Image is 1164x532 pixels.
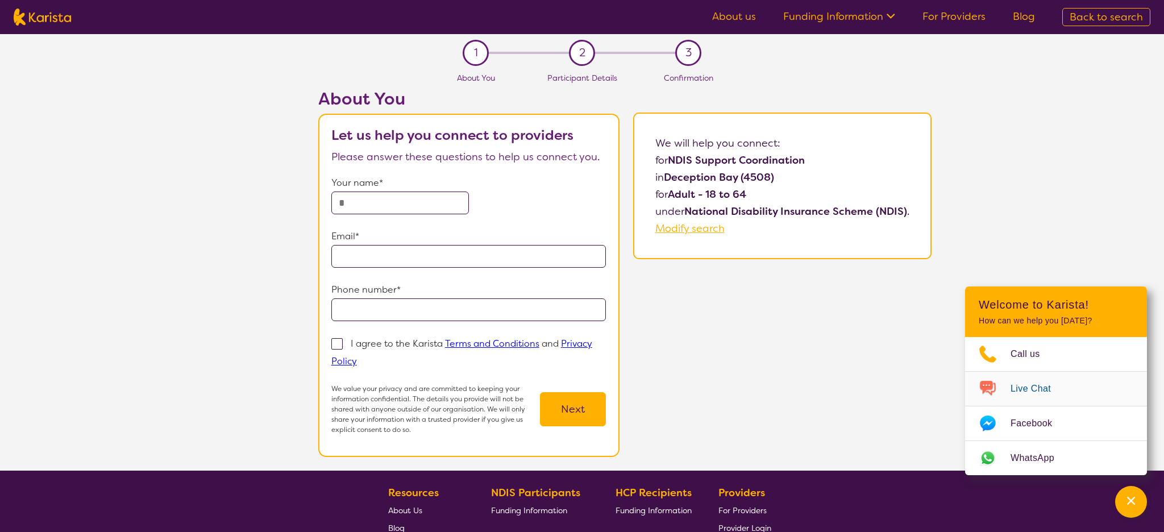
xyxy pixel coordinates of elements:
[616,501,692,519] a: Funding Information
[331,228,606,245] p: Email*
[388,486,439,500] b: Resources
[1062,8,1150,26] a: Back to search
[331,148,606,165] p: Please answer these questions to help us connect you.
[331,338,592,367] a: Privacy Policy
[331,126,573,144] b: Let us help you connect to providers
[1011,450,1068,467] span: WhatsApp
[718,501,771,519] a: For Providers
[547,73,617,83] span: Participant Details
[616,505,692,516] span: Funding Information
[457,73,495,83] span: About You
[14,9,71,26] img: Karista logo
[1011,380,1065,397] span: Live Chat
[1115,486,1147,518] button: Channel Menu
[664,73,713,83] span: Confirmation
[684,205,907,218] b: National Disability Insurance Scheme (NDIS)
[979,316,1133,326] p: How can we help you [DATE]?
[388,505,422,516] span: About Us
[1011,415,1066,432] span: Facebook
[685,44,692,61] span: 3
[331,338,592,367] p: I agree to the Karista and
[655,152,909,169] p: for
[718,486,765,500] b: Providers
[491,486,580,500] b: NDIS Participants
[965,441,1147,475] a: Web link opens in a new tab.
[540,392,606,426] button: Next
[668,188,746,201] b: Adult - 18 to 64
[318,89,620,109] h2: About You
[491,505,567,516] span: Funding Information
[1011,346,1054,363] span: Call us
[922,10,986,23] a: For Providers
[474,44,478,61] span: 1
[979,298,1133,311] h2: Welcome to Karista!
[331,384,541,435] p: We value your privacy and are committed to keeping your information confidential. The details you...
[579,44,585,61] span: 2
[668,153,805,167] b: NDIS Support Coordination
[655,203,909,220] p: under .
[965,337,1147,475] ul: Choose channel
[445,338,539,350] a: Terms and Conditions
[965,286,1147,475] div: Channel Menu
[491,501,589,519] a: Funding Information
[331,281,606,298] p: Phone number*
[1013,10,1035,23] a: Blog
[388,501,464,519] a: About Us
[712,10,756,23] a: About us
[655,222,725,235] a: Modify search
[655,186,909,203] p: for
[664,171,774,184] b: Deception Bay (4508)
[783,10,895,23] a: Funding Information
[1070,10,1143,24] span: Back to search
[655,169,909,186] p: in
[616,486,692,500] b: HCP Recipients
[718,505,767,516] span: For Providers
[331,174,606,192] p: Your name*
[655,135,909,152] p: We will help you connect:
